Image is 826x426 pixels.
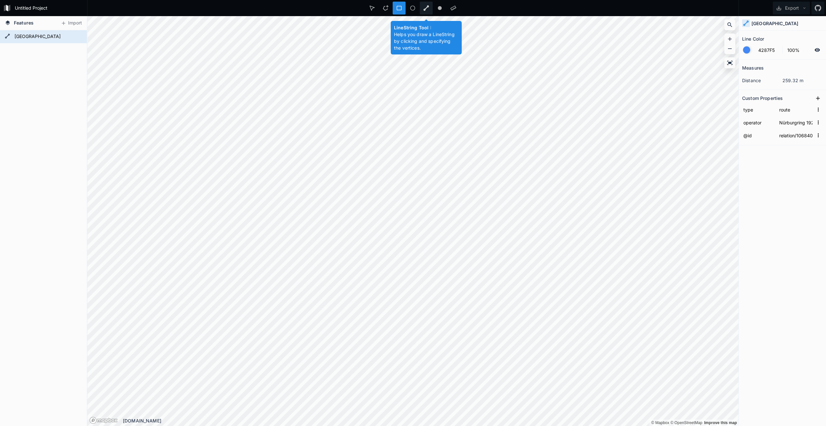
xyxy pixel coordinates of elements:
span: l [430,25,431,30]
input: Empty [778,105,814,114]
a: OpenStreetMap [670,421,702,425]
dd: 259.32 m [782,77,823,84]
a: Map feedback [704,421,737,425]
h2: Line Color [742,34,764,44]
h4: [GEOGRAPHIC_DATA] [751,20,798,27]
input: Name [742,131,775,140]
button: Export [773,2,810,15]
p: Helps you draw a LineString by clicking and specifying the vertices. [394,31,458,51]
h4: LineString Tool [394,24,458,31]
dt: distance [742,77,782,84]
span: Features [14,19,34,26]
input: Empty [778,118,814,127]
h2: Custom Properties [742,93,783,103]
input: Name [742,105,775,114]
a: Mapbox [651,421,669,425]
a: Mapbox logo [89,417,118,424]
h2: Measures [742,63,764,73]
input: Empty [778,131,814,140]
div: [DOMAIN_NAME] [123,417,739,424]
input: Name [742,118,775,127]
button: Import [57,18,85,28]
